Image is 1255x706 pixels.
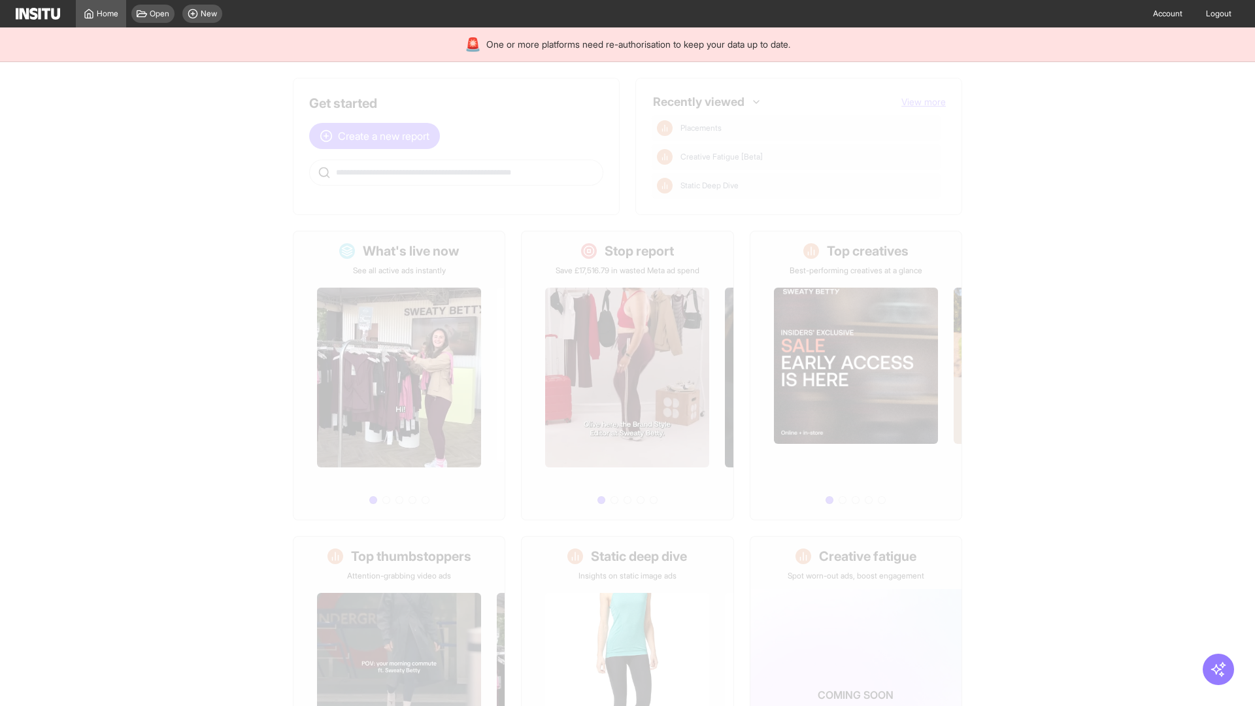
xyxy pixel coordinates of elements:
[150,8,169,19] span: Open
[97,8,118,19] span: Home
[486,38,790,51] span: One or more platforms need re-authorisation to keep your data up to date.
[465,35,481,54] div: 🚨
[201,8,217,19] span: New
[16,8,60,20] img: Logo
